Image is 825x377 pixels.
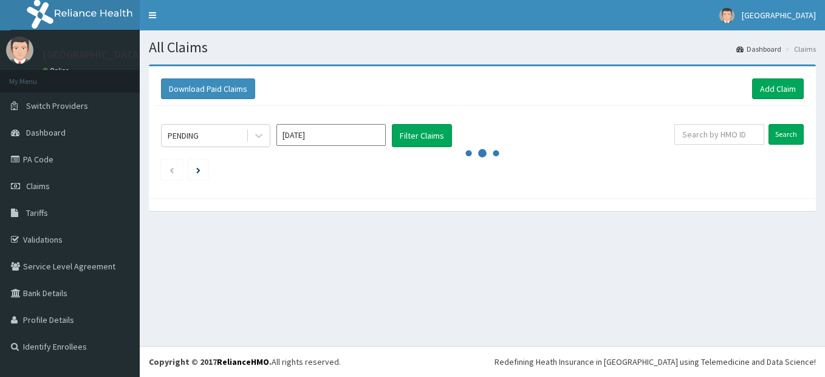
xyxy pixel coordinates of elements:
[392,124,452,147] button: Filter Claims
[752,78,804,99] a: Add Claim
[6,36,33,64] img: User Image
[168,130,199,142] div: PENDING
[43,66,72,75] a: Online
[26,207,48,218] span: Tariffs
[26,100,88,111] span: Switch Providers
[742,10,816,21] span: [GEOGRAPHIC_DATA]
[217,356,269,367] a: RelianceHMO
[43,49,143,60] p: [GEOGRAPHIC_DATA]
[464,135,501,171] svg: audio-loading
[149,40,816,55] h1: All Claims
[26,181,50,192] span: Claims
[495,356,816,368] div: Redefining Heath Insurance in [GEOGRAPHIC_DATA] using Telemedicine and Data Science!
[169,164,174,175] a: Previous page
[769,124,804,145] input: Search
[161,78,255,99] button: Download Paid Claims
[149,356,272,367] strong: Copyright © 2017 .
[196,164,200,175] a: Next page
[674,124,764,145] input: Search by HMO ID
[26,127,66,138] span: Dashboard
[736,44,781,54] a: Dashboard
[719,8,734,23] img: User Image
[276,124,386,146] input: Select Month and Year
[140,346,825,377] footer: All rights reserved.
[782,44,816,54] li: Claims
